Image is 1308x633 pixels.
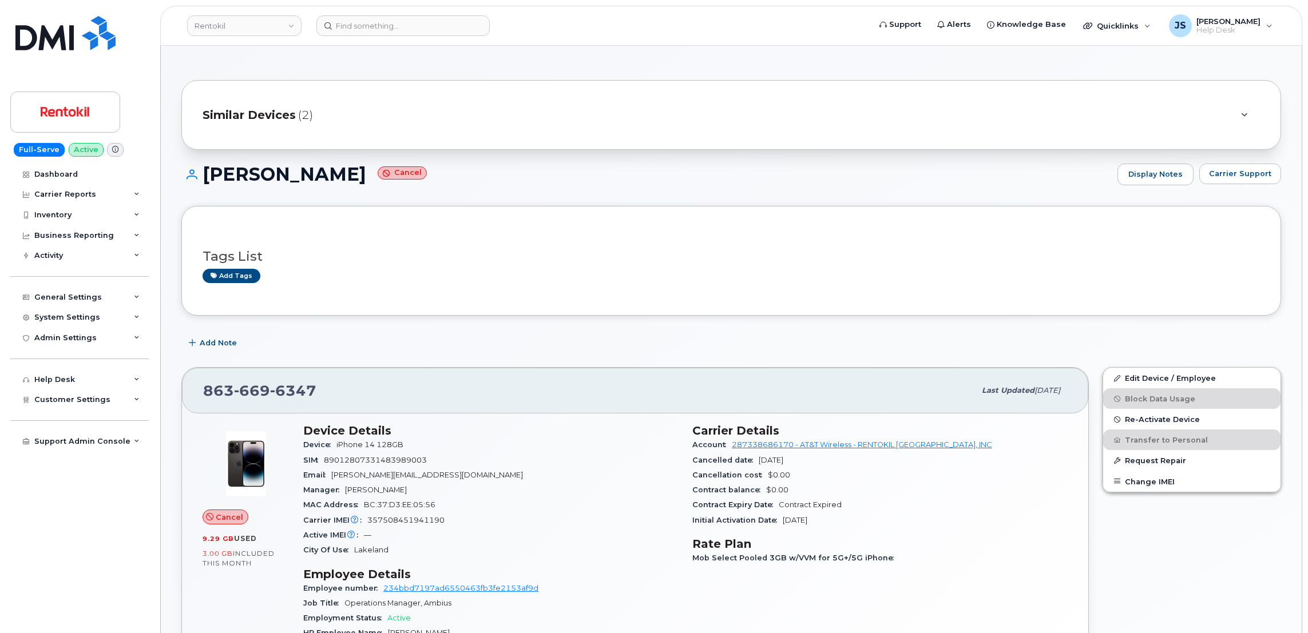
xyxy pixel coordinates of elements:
[759,456,783,464] span: [DATE]
[303,471,331,479] span: Email
[303,599,344,607] span: Job Title
[692,516,783,524] span: Initial Activation Date
[766,485,788,494] span: $0.00
[692,554,899,562] span: Mob Select Pooled 3GB w/VVM for 5G+/5G iPhone
[181,164,1112,184] h1: [PERSON_NAME]
[692,485,766,494] span: Contract balance
[203,382,316,399] span: 863
[783,516,807,524] span: [DATE]
[270,382,316,399] span: 6347
[1103,471,1281,492] button: Change IMEI
[383,584,538,592] a: 234bbd7197ad6550463fb3fe2153af9d
[303,500,364,509] span: MAC Address
[1103,388,1281,409] button: Block Data Usage
[324,456,427,464] span: 89012807331483989003
[303,516,367,524] span: Carrier IMEI
[303,424,679,437] h3: Device Details
[203,269,260,283] a: Add tags
[982,386,1034,395] span: Last updated
[692,456,759,464] span: Cancelled date
[203,549,275,568] span: included this month
[303,567,679,581] h3: Employee Details
[344,599,451,607] span: Operations Manager, Ambius
[692,537,1068,551] h3: Rate Plan
[732,440,992,449] a: 287338686170 - AT&T Wireless - RENTOKIL [GEOGRAPHIC_DATA], INC
[768,471,790,479] span: $0.00
[303,485,345,494] span: Manager
[345,485,407,494] span: [PERSON_NAME]
[387,614,411,622] span: Active
[298,107,313,124] span: (2)
[1258,583,1299,624] iframe: Messenger Launcher
[203,535,234,543] span: 9.29 GB
[303,546,354,554] span: City Of Use
[692,424,1068,437] h3: Carrier Details
[1034,386,1060,395] span: [DATE]
[203,249,1260,264] h3: Tags List
[234,534,257,543] span: used
[364,500,435,509] span: BC:37:D3:EE:05:56
[1125,415,1200,424] span: Re-Activate Device
[692,500,779,509] span: Contract Expiry Date
[303,531,364,539] span: Active IMEI
[1199,164,1281,184] button: Carrier Support
[303,456,324,464] span: SIM
[367,516,445,524] span: 357508451941190
[1117,164,1194,185] a: Display Notes
[216,512,243,523] span: Cancel
[234,382,270,399] span: 669
[779,500,842,509] span: Contract Expired
[692,440,732,449] span: Account
[336,440,403,449] span: iPhone 14 128GB
[303,440,336,449] span: Device
[331,471,523,479] span: [PERSON_NAME][EMAIL_ADDRESS][DOMAIN_NAME]
[1209,168,1271,179] span: Carrier Support
[181,333,247,353] button: Add Note
[1103,450,1281,471] button: Request Repair
[303,614,387,622] span: Employment Status
[354,546,389,554] span: Lakeland
[364,531,371,539] span: —
[200,337,237,348] span: Add Note
[1103,409,1281,429] button: Re-Activate Device
[203,550,233,558] span: 3.00 GB
[212,429,280,498] img: image20231002-3703462-njx0qo.jpeg
[1103,368,1281,388] a: Edit Device / Employee
[203,107,296,124] span: Similar Devices
[1103,429,1281,450] button: Transfer to Personal
[692,471,768,479] span: Cancellation cost
[378,166,427,180] small: Cancel
[303,584,383,592] span: Employee number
